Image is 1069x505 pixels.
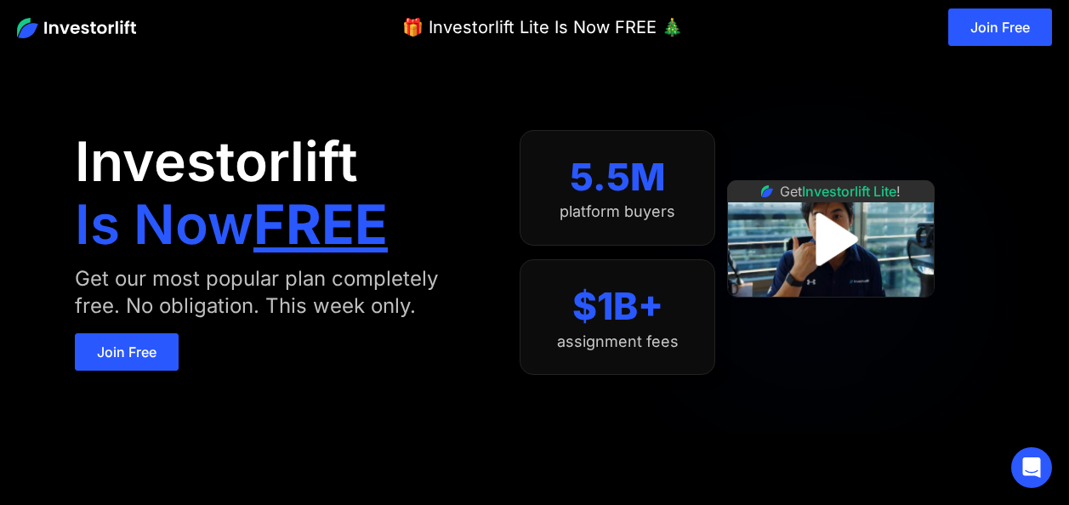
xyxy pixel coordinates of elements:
div: $1B+ [572,284,663,329]
div: platform buyers [560,202,675,221]
a: Join Free [948,9,1052,46]
h1: Is Now [75,197,388,252]
div: 5.5M [570,155,666,200]
div: Open Intercom Messenger [1011,447,1052,488]
div: 🎁 Investorlift Lite Is Now FREE 🎄 [402,17,683,37]
a: open lightbox [793,201,868,277]
span: Investorlift Lite [802,183,896,200]
h1: Investorlift [75,134,358,189]
div: Get ! [780,181,901,201]
div: assignment fees [557,332,679,351]
a: Join Free [75,333,179,371]
div: Get our most popular plan completely free. No obligation. This week only. [75,265,486,320]
strong: FREE [253,191,388,257]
